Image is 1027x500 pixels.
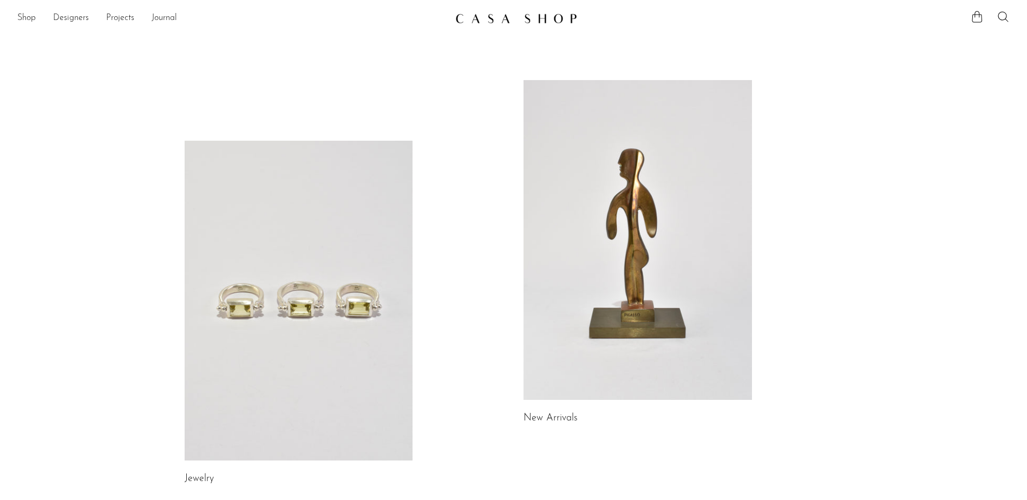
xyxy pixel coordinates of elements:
[524,413,578,423] a: New Arrivals
[152,11,177,25] a: Journal
[185,474,214,484] a: Jewelry
[17,9,447,28] nav: Desktop navigation
[17,11,36,25] a: Shop
[17,9,447,28] ul: NEW HEADER MENU
[53,11,89,25] a: Designers
[106,11,134,25] a: Projects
